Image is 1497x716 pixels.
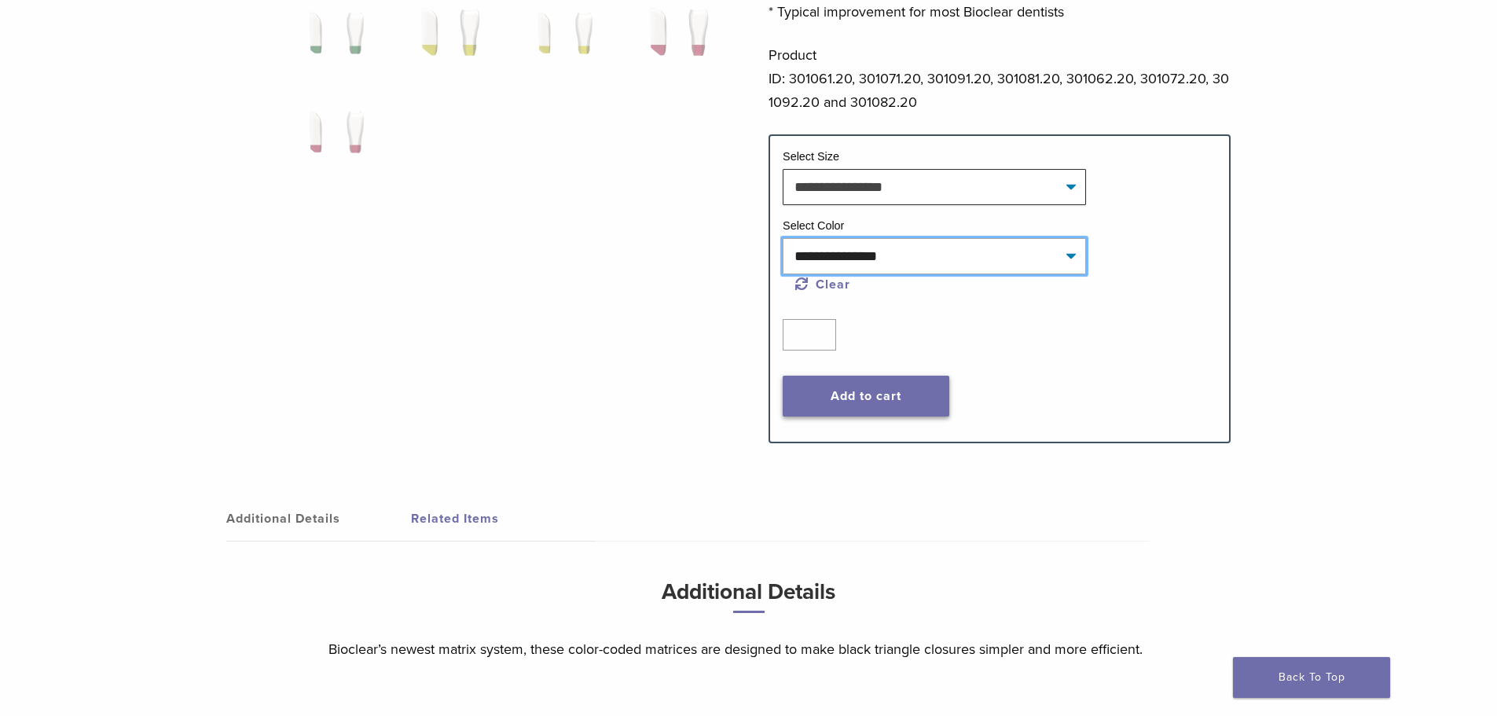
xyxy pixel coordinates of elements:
img: BT Matrix Series - Image 6 [401,2,491,80]
a: Back To Top [1233,657,1390,698]
label: Select Color [783,219,844,232]
p: Product ID: 301061.20, 301071.20, 301091.20, 301081.20, 301062.20, 301072.20, 301092.20 and 30108... [769,43,1231,114]
a: Related Items [411,497,596,541]
p: Bioclear’s newest matrix system, these color-coded matrices are designed to make black triangle c... [328,637,1169,661]
label: Select Size [783,150,839,163]
h3: Additional Details [328,573,1169,626]
a: Clear [795,277,850,292]
img: BT Matrix Series - Image 8 [629,2,720,80]
img: BT Matrix Series - Image 9 [287,101,377,179]
img: BT Matrix Series - Image 7 [516,2,606,80]
a: Additional Details [226,497,411,541]
img: BT Matrix Series - Image 5 [287,2,377,80]
button: Add to cart [783,376,949,417]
